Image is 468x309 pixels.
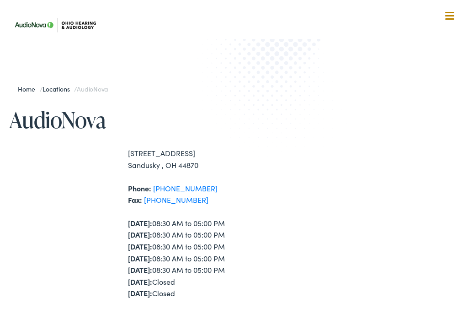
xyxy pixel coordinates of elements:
a: Home [18,84,39,93]
strong: [DATE]: [128,288,152,298]
strong: Fax: [128,195,142,205]
strong: [DATE]: [128,241,152,251]
span: / / [18,84,108,93]
a: [PHONE_NUMBER] [153,183,218,193]
a: [PHONE_NUMBER] [144,195,208,205]
span: AudioNova [77,84,108,93]
strong: [DATE]: [128,253,152,263]
a: Locations [43,84,74,93]
h1: AudioNova [9,108,234,132]
div: 08:30 AM to 05:00 PM 08:30 AM to 05:00 PM 08:30 AM to 05:00 PM 08:30 AM to 05:00 PM 08:30 AM to 0... [128,217,234,299]
strong: [DATE]: [128,229,152,239]
div: [STREET_ADDRESS] Sandusky , OH 44870 [128,147,234,171]
a: What We Offer [16,37,458,65]
strong: [DATE]: [128,265,152,275]
strong: Phone: [128,183,151,193]
strong: [DATE]: [128,218,152,228]
strong: [DATE]: [128,276,152,287]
